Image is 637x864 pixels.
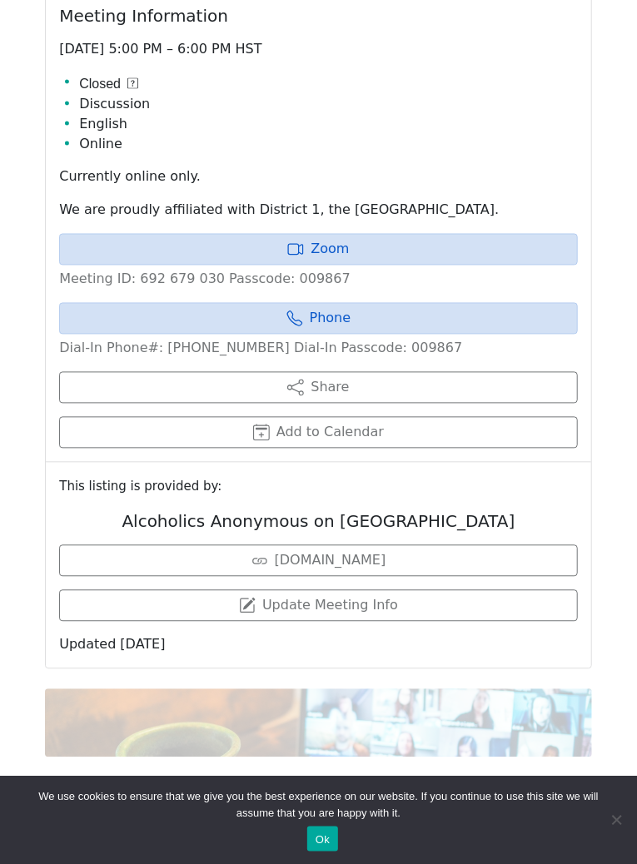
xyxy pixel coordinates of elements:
h2: Alcoholics Anonymous on [GEOGRAPHIC_DATA] [59,512,578,532]
button: Closed [79,74,138,94]
p: Currently online only. [59,167,578,187]
p: [DATE] 5:00 PM – 6:00 PM HST [59,39,578,59]
a: [DOMAIN_NAME] [59,545,578,577]
span: We use cookies to ensure that we give you the best experience on our website. If you continue to ... [25,788,612,822]
p: We are proudly affiliated with District 1, the [GEOGRAPHIC_DATA]. [59,201,578,221]
a: Update Meeting Info [59,590,578,622]
p: Updated [DATE] [59,635,578,655]
small: This listing is provided by: [59,476,578,498]
a: Zoom [59,234,578,266]
li: Discussion [79,94,578,114]
li: Online [79,134,578,154]
button: Share [59,372,578,404]
p: Dial-In Phone#: [PHONE_NUMBER] Dial-In Passcode: 009867 [59,339,578,359]
span: No [608,812,625,828]
p: Meeting ID: 692 679 030 Passcode: 009867 [59,270,578,290]
a: Phone [59,303,578,335]
h2: Meeting Information [59,6,578,26]
span: Closed [79,74,121,94]
li: English [79,114,578,134]
button: Ok [307,827,338,852]
button: Add to Calendar [59,417,578,449]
